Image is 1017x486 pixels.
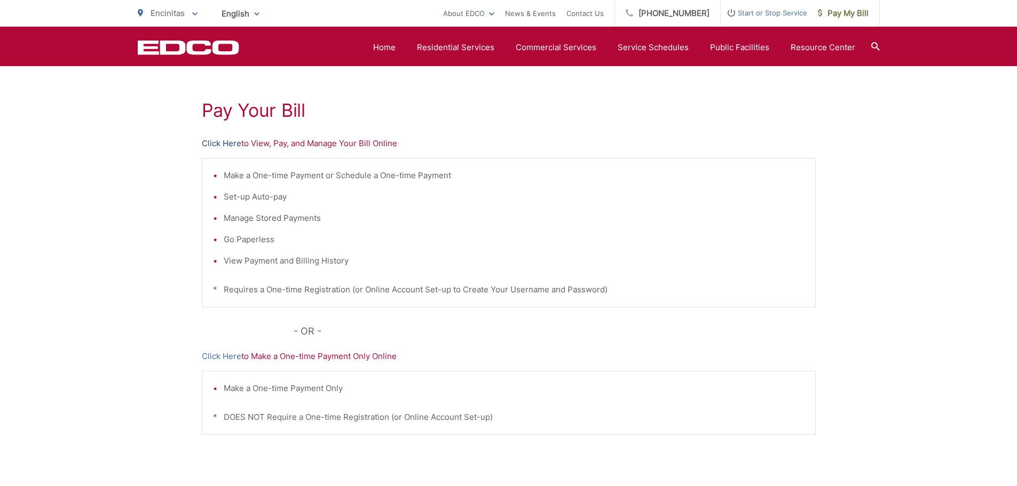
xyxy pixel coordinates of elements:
p: - OR - [294,323,816,339]
span: English [214,4,267,23]
li: View Payment and Billing History [224,254,805,267]
a: Home [373,41,396,54]
li: Make a One-time Payment or Schedule a One-time Payment [224,169,805,182]
a: Public Facilities [710,41,769,54]
a: Service Schedules [618,41,689,54]
a: Residential Services [417,41,494,54]
a: Click Here [202,137,241,150]
p: to View, Pay, and Manage Your Bill Online [202,137,816,150]
p: * Requires a One-time Registration (or Online Account Set-up to Create Your Username and Password) [213,283,805,296]
a: About EDCO [443,7,494,20]
li: Make a One-time Payment Only [224,382,805,395]
a: Click Here [202,350,241,363]
li: Manage Stored Payments [224,212,805,225]
a: Contact Us [566,7,604,20]
a: Resource Center [791,41,855,54]
h1: Pay Your Bill [202,100,816,121]
p: * DOES NOT Require a One-time Registration (or Online Account Set-up) [213,411,805,424]
span: Encinitas [151,8,185,18]
li: Go Paperless [224,233,805,246]
li: Set-up Auto-pay [224,190,805,203]
a: News & Events [505,7,556,20]
a: EDCD logo. Return to the homepage. [138,40,239,55]
p: to Make a One-time Payment Only Online [202,350,816,363]
a: Commercial Services [516,41,596,54]
span: Pay My Bill [818,7,869,20]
